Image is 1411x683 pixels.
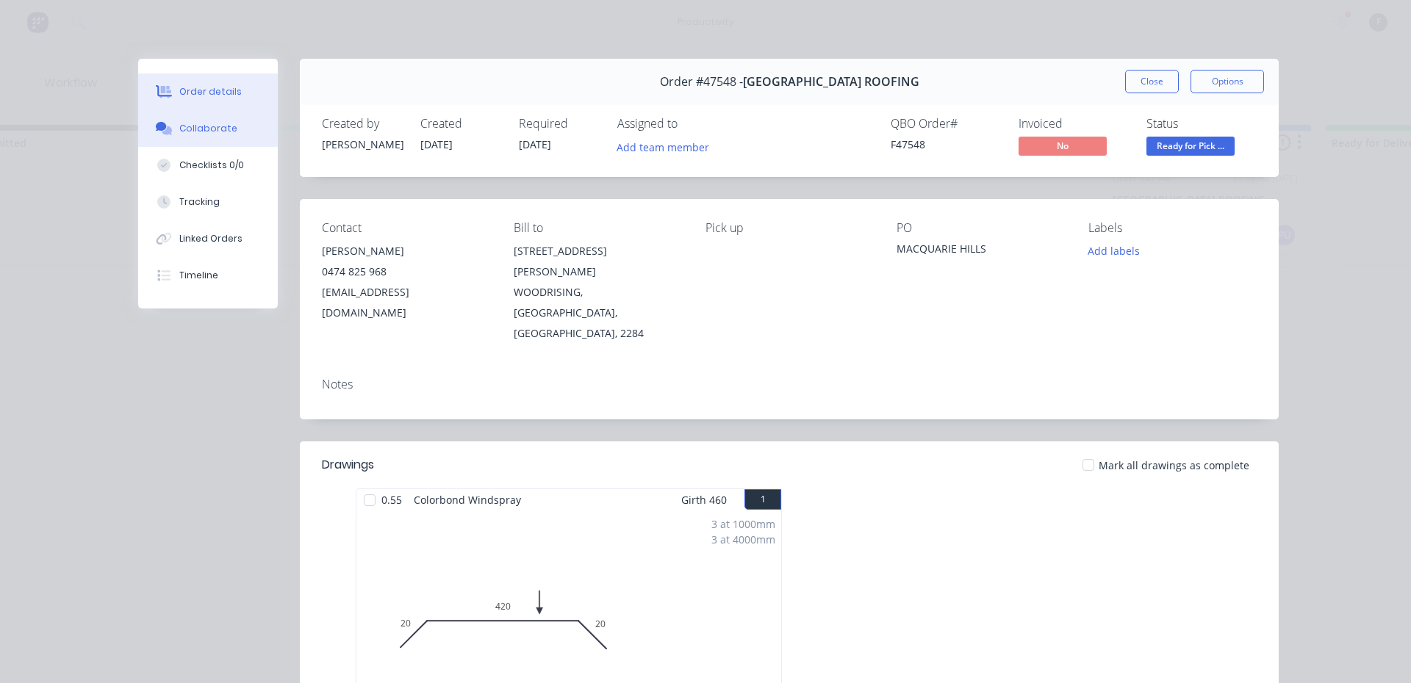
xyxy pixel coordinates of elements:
[322,456,374,474] div: Drawings
[420,137,453,151] span: [DATE]
[322,261,490,282] div: 0474 825 968
[514,282,682,344] div: WOODRISING, [GEOGRAPHIC_DATA], [GEOGRAPHIC_DATA], 2284
[179,122,237,135] div: Collaborate
[1191,70,1264,93] button: Options
[891,137,1001,152] div: F47548
[179,232,243,245] div: Linked Orders
[609,137,717,156] button: Add team member
[514,241,682,344] div: [STREET_ADDRESS][PERSON_NAME]WOODRISING, [GEOGRAPHIC_DATA], [GEOGRAPHIC_DATA], 2284
[1146,137,1235,159] button: Ready for Pick ...
[322,377,1257,391] div: Notes
[514,221,682,235] div: Bill to
[138,184,278,220] button: Tracking
[138,110,278,147] button: Collaborate
[376,489,408,510] span: 0.55
[1080,241,1148,261] button: Add labels
[617,137,717,156] button: Add team member
[897,241,1065,261] div: MACQUARIE HILLS
[514,241,682,282] div: [STREET_ADDRESS][PERSON_NAME]
[322,221,490,235] div: Contact
[322,117,403,131] div: Created by
[519,137,551,151] span: [DATE]
[138,257,278,294] button: Timeline
[179,159,244,172] div: Checklists 0/0
[1099,458,1249,473] span: Mark all drawings as complete
[743,75,919,89] span: [GEOGRAPHIC_DATA] ROOFING
[179,85,242,98] div: Order details
[1125,70,1179,93] button: Close
[744,489,781,510] button: 1
[897,221,1065,235] div: PO
[1088,221,1257,235] div: Labels
[519,117,600,131] div: Required
[1019,137,1107,155] span: No
[1019,117,1129,131] div: Invoiced
[322,241,490,323] div: [PERSON_NAME]0474 825 968[EMAIL_ADDRESS][DOMAIN_NAME]
[322,282,490,323] div: [EMAIL_ADDRESS][DOMAIN_NAME]
[1146,137,1235,155] span: Ready for Pick ...
[138,73,278,110] button: Order details
[660,75,743,89] span: Order #47548 -
[617,117,764,131] div: Assigned to
[1146,117,1257,131] div: Status
[138,147,278,184] button: Checklists 0/0
[322,241,490,261] div: [PERSON_NAME]
[891,117,1001,131] div: QBO Order #
[711,516,775,532] div: 3 at 1000mm
[408,489,527,510] span: Colorbond Windspray
[179,269,218,282] div: Timeline
[711,532,775,547] div: 3 at 4000mm
[179,195,220,209] div: Tracking
[322,137,403,152] div: [PERSON_NAME]
[138,220,278,257] button: Linked Orders
[420,117,501,131] div: Created
[705,221,874,235] div: Pick up
[681,489,727,510] span: Girth 460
